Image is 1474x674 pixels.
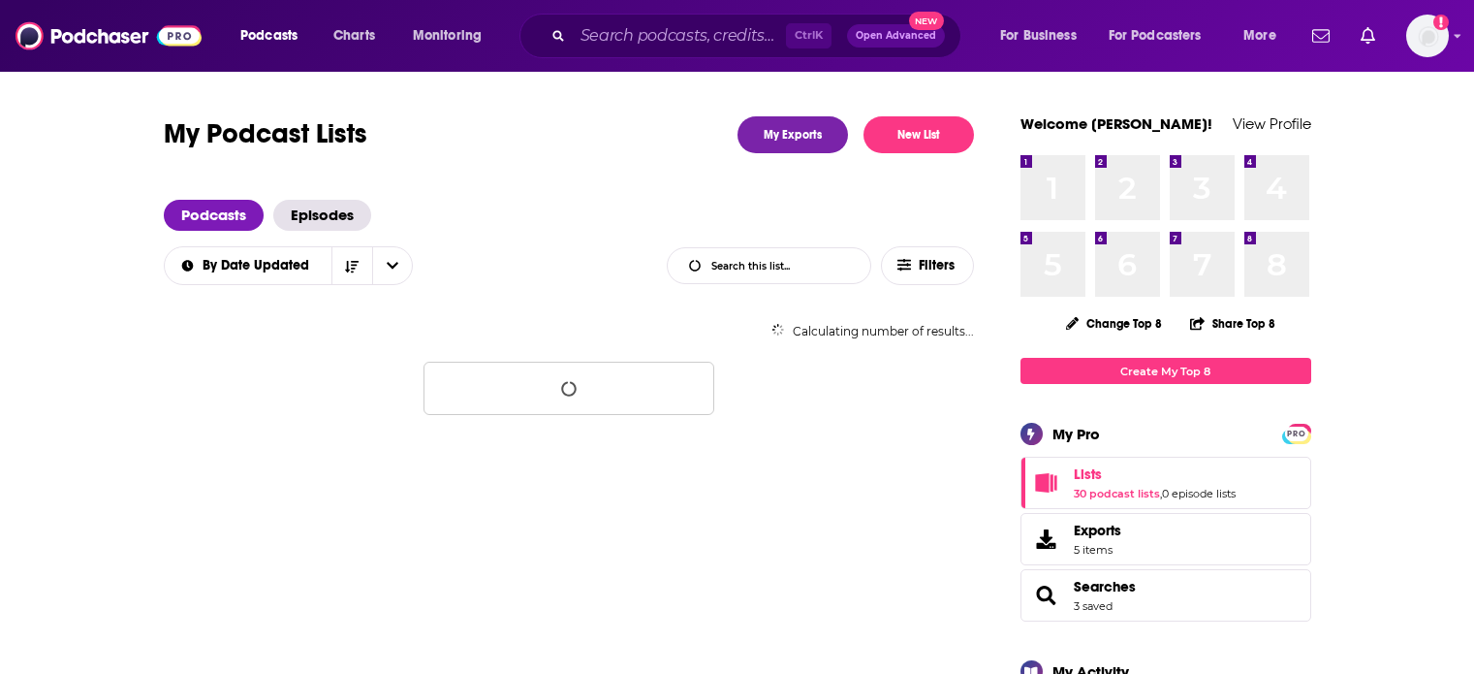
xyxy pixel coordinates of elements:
[1230,20,1301,51] button: open menu
[987,20,1101,51] button: open menu
[227,20,323,51] button: open menu
[333,22,375,49] span: Charts
[1020,513,1311,565] a: Exports
[1074,465,1102,483] span: Lists
[1074,522,1121,539] span: Exports
[1027,582,1066,609] a: Searches
[164,116,367,153] h1: My Podcast Lists
[1054,311,1175,336] button: Change Top 8
[1074,543,1121,557] span: 5 items
[240,22,298,49] span: Podcasts
[881,246,974,285] button: Filters
[413,22,482,49] span: Monitoring
[1052,425,1100,443] div: My Pro
[1000,22,1077,49] span: For Business
[273,200,371,231] a: Episodes
[1243,22,1276,49] span: More
[1162,487,1236,500] a: 0 episode lists
[1074,465,1236,483] a: Lists
[1160,487,1162,500] span: ,
[1027,469,1066,497] a: Lists
[1074,599,1113,613] a: 3 saved
[1285,426,1308,440] a: PRO
[1109,22,1202,49] span: For Podcasters
[1020,569,1311,622] span: Searches
[1353,19,1383,52] a: Show notifications dropdown
[1027,526,1066,553] span: Exports
[1074,578,1136,595] a: Searches
[16,17,202,54] img: Podchaser - Follow, Share and Rate Podcasts
[1285,427,1308,441] span: PRO
[1189,305,1276,342] button: Share Top 8
[1020,114,1212,133] a: Welcome [PERSON_NAME]!
[321,20,387,51] a: Charts
[573,20,786,51] input: Search podcasts, credits, & more...
[737,116,848,153] a: My Exports
[164,324,974,338] div: Calculating number of results...
[1020,358,1311,384] a: Create My Top 8
[1304,19,1337,52] a: Show notifications dropdown
[786,23,831,48] span: Ctrl K
[909,12,944,30] span: New
[163,259,331,273] button: open menu
[1433,15,1449,30] svg: Add a profile image
[164,200,264,231] a: Podcasts
[203,259,316,273] span: By Date Updated
[538,14,980,58] div: Search podcasts, credits, & more...
[856,31,936,41] span: Open Advanced
[331,247,372,284] button: Sort Direction
[423,362,714,415] button: Loading
[372,247,413,284] button: open menu
[919,259,957,273] span: Filters
[1406,15,1449,57] img: User Profile
[399,20,507,51] button: open menu
[1233,114,1311,133] a: View Profile
[1406,15,1449,57] button: Show profile menu
[164,246,413,285] h2: Choose List sort
[847,24,945,48] button: Open AdvancedNew
[863,116,974,153] button: New List
[1096,20,1230,51] button: open menu
[1020,457,1311,509] span: Lists
[1406,15,1449,57] span: Logged in as madeleinelbrownkensington
[1074,487,1160,500] a: 30 podcast lists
